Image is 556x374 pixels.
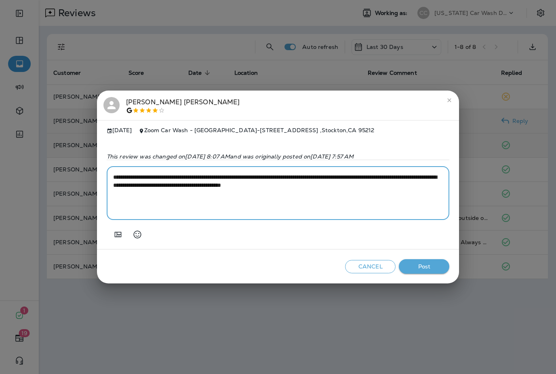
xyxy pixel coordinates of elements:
p: This review was changed on [DATE] 8:07 AM [107,153,450,160]
button: Select an emoji [129,226,145,243]
button: close [443,94,456,107]
span: [DATE] [107,127,132,134]
button: Add in a premade template [110,226,126,243]
div: [PERSON_NAME] [PERSON_NAME] [126,97,240,114]
button: Post [399,259,449,274]
button: Cancel [345,260,396,273]
span: Zoom Car Wash - [GEOGRAPHIC_DATA] - [STREET_ADDRESS] , Stockton , CA 95212 [144,127,375,134]
span: and was originally posted on [DATE] 7:57 AM [230,153,354,160]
